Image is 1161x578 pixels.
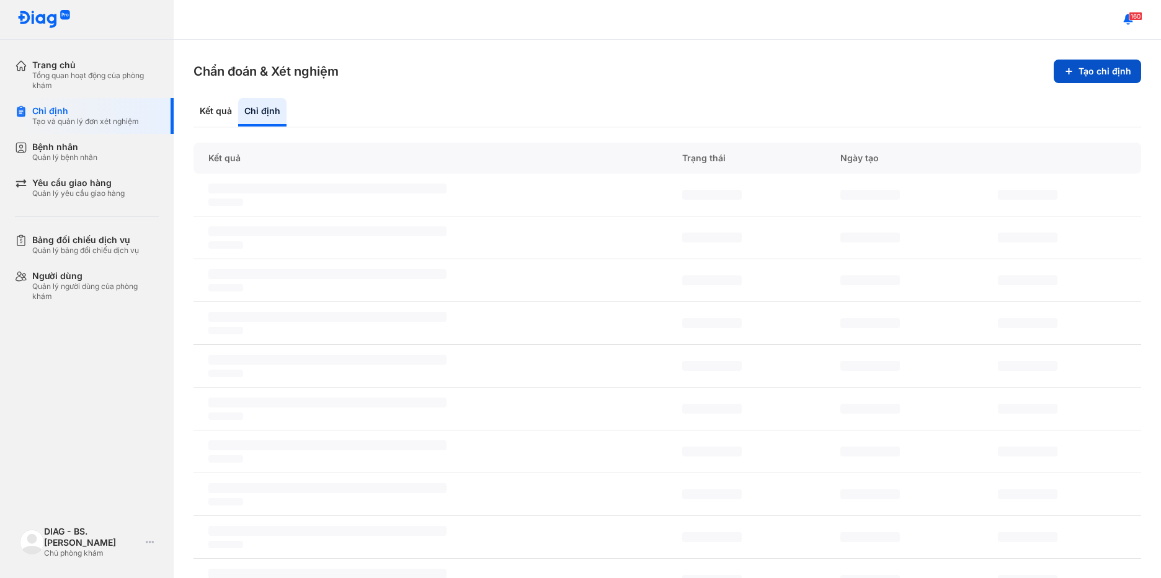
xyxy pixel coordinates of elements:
[208,498,243,505] span: ‌
[32,234,139,246] div: Bảng đối chiếu dịch vụ
[32,270,159,282] div: Người dùng
[32,117,139,127] div: Tạo và quản lý đơn xét nghiệm
[32,177,125,189] div: Yêu cầu giao hàng
[998,275,1057,285] span: ‌
[667,143,825,174] div: Trạng thái
[208,355,447,365] span: ‌
[17,10,71,29] img: logo
[208,398,447,407] span: ‌
[682,447,742,456] span: ‌
[32,189,125,198] div: Quản lý yêu cầu giao hàng
[998,404,1057,414] span: ‌
[208,312,447,322] span: ‌
[32,60,159,71] div: Trang chủ
[208,184,447,193] span: ‌
[998,447,1057,456] span: ‌
[998,190,1057,200] span: ‌
[32,282,159,301] div: Quản lý người dùng của phòng khám
[208,483,447,493] span: ‌
[825,143,984,174] div: Ngày tạo
[840,361,900,371] span: ‌
[193,98,238,127] div: Kết quả
[208,241,243,249] span: ‌
[208,526,447,536] span: ‌
[682,361,742,371] span: ‌
[682,404,742,414] span: ‌
[998,233,1057,242] span: ‌
[193,63,339,80] h3: Chẩn đoán & Xét nghiệm
[208,226,447,236] span: ‌
[208,440,447,450] span: ‌
[1054,60,1141,83] button: Tạo chỉ định
[1129,12,1142,20] span: 160
[208,412,243,420] span: ‌
[682,489,742,499] span: ‌
[840,190,900,200] span: ‌
[840,275,900,285] span: ‌
[208,370,243,377] span: ‌
[840,532,900,542] span: ‌
[32,141,97,153] div: Bệnh nhân
[840,447,900,456] span: ‌
[32,71,159,91] div: Tổng quan hoạt động của phòng khám
[840,489,900,499] span: ‌
[840,404,900,414] span: ‌
[208,541,243,548] span: ‌
[682,318,742,328] span: ‌
[682,532,742,542] span: ‌
[208,269,447,279] span: ‌
[208,327,243,334] span: ‌
[208,284,243,291] span: ‌
[208,198,243,206] span: ‌
[998,532,1057,542] span: ‌
[44,526,141,548] div: DIAG - BS. [PERSON_NAME]
[32,153,97,162] div: Quản lý bệnh nhân
[682,275,742,285] span: ‌
[998,361,1057,371] span: ‌
[208,455,243,463] span: ‌
[998,318,1057,328] span: ‌
[193,143,667,174] div: Kết quả
[998,489,1057,499] span: ‌
[682,190,742,200] span: ‌
[840,318,900,328] span: ‌
[32,105,139,117] div: Chỉ định
[32,246,139,256] div: Quản lý bảng đối chiếu dịch vụ
[20,530,44,554] img: logo
[840,233,900,242] span: ‌
[238,98,287,127] div: Chỉ định
[44,548,141,558] div: Chủ phòng khám
[682,233,742,242] span: ‌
